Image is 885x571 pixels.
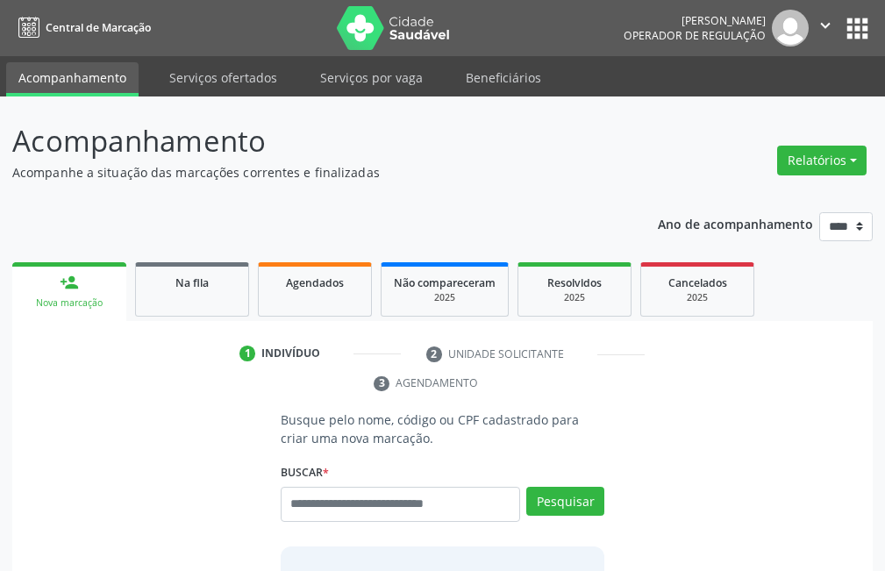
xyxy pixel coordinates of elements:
[658,212,813,234] p: Ano de acompanhamento
[668,275,727,290] span: Cancelados
[624,13,766,28] div: [PERSON_NAME]
[12,13,151,42] a: Central de Marcação
[394,275,496,290] span: Não compareceram
[842,13,873,44] button: apps
[308,62,435,93] a: Serviços por vaga
[6,62,139,96] a: Acompanhamento
[772,10,809,46] img: img
[453,62,553,93] a: Beneficiários
[281,460,329,487] label: Buscar
[547,275,602,290] span: Resolvidos
[46,20,151,35] span: Central de Marcação
[12,119,615,163] p: Acompanhamento
[526,487,604,517] button: Pesquisar
[157,62,289,93] a: Serviços ofertados
[60,273,79,292] div: person_add
[777,146,867,175] button: Relatórios
[281,410,604,447] p: Busque pelo nome, código ou CPF cadastrado para criar uma nova marcação.
[531,291,618,304] div: 2025
[394,291,496,304] div: 2025
[624,28,766,43] span: Operador de regulação
[261,346,320,361] div: Indivíduo
[25,296,114,310] div: Nova marcação
[12,163,615,182] p: Acompanhe a situação das marcações correntes e finalizadas
[175,275,209,290] span: Na fila
[816,16,835,35] i: 
[653,291,741,304] div: 2025
[809,10,842,46] button: 
[239,346,255,361] div: 1
[286,275,344,290] span: Agendados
